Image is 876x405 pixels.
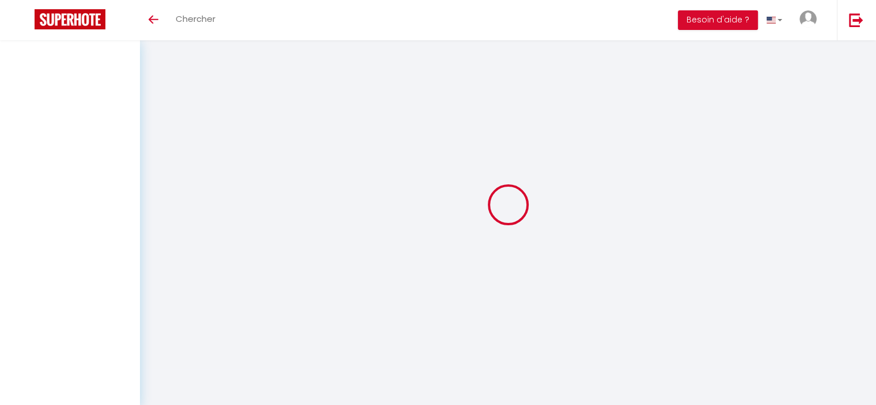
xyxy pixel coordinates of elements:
img: Super Booking [35,9,105,29]
button: Ouvrir le widget de chat LiveChat [9,5,44,39]
span: Chercher [176,13,215,25]
img: logout [849,13,863,27]
button: Besoin d'aide ? [678,10,758,30]
img: ... [799,10,817,28]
